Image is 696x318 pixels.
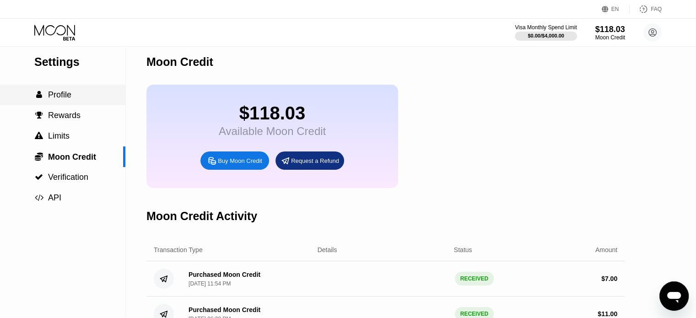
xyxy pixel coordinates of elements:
[34,91,43,99] div: 
[34,55,125,69] div: Settings
[218,157,262,165] div: Buy Moon Credit
[146,210,257,223] div: Moon Credit Activity
[598,310,617,318] div: $ 11.00
[455,272,494,286] div: RECEIVED
[595,246,617,253] div: Amount
[189,271,260,278] div: Purchased Moon Credit
[630,5,662,14] div: FAQ
[36,91,42,99] span: 
[651,6,662,12] div: FAQ
[146,55,213,69] div: Moon Credit
[219,103,326,124] div: $118.03
[35,173,43,181] span: 
[48,111,81,120] span: Rewards
[659,281,689,311] iframe: Button to launch messaging window
[35,152,43,161] span: 
[189,306,260,313] div: Purchased Moon Credit
[48,131,70,140] span: Limits
[318,246,337,253] div: Details
[601,275,617,282] div: $ 7.00
[291,157,339,165] div: Request a Refund
[154,246,203,253] div: Transaction Type
[48,172,88,182] span: Verification
[595,25,625,41] div: $118.03Moon Credit
[515,24,577,31] div: Visa Monthly Spend Limit
[528,33,564,38] div: $0.00 / $4,000.00
[189,280,231,287] div: [DATE] 11:54 PM
[48,193,61,202] span: API
[34,152,43,161] div: 
[48,152,96,162] span: Moon Credit
[219,125,326,138] div: Available Moon Credit
[454,246,472,253] div: Status
[515,24,577,41] div: Visa Monthly Spend Limit$0.00/$4,000.00
[34,111,43,119] div: 
[34,194,43,202] div: 
[611,6,619,12] div: EN
[35,132,43,140] span: 
[48,90,71,99] span: Profile
[595,34,625,41] div: Moon Credit
[595,25,625,34] div: $118.03
[275,151,344,170] div: Request a Refund
[35,194,43,202] span: 
[602,5,630,14] div: EN
[34,132,43,140] div: 
[35,111,43,119] span: 
[200,151,269,170] div: Buy Moon Credit
[34,173,43,181] div: 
